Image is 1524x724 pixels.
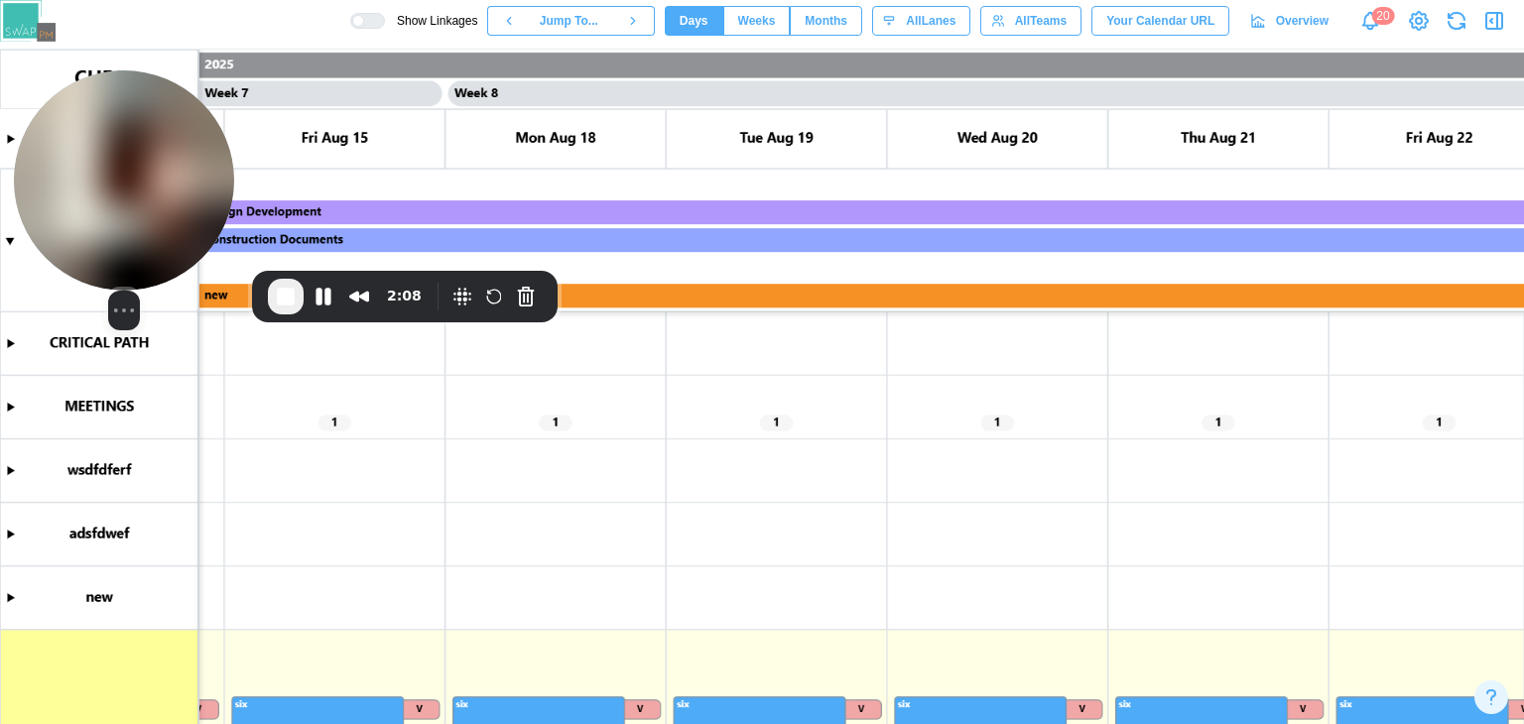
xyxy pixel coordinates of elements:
[1480,7,1508,35] button: Open Drawer
[738,7,776,35] span: Weeks
[530,6,611,36] button: Jump To...
[665,6,723,36] button: Days
[723,6,791,36] button: Weeks
[385,13,477,29] span: Show Linkages
[1106,7,1214,35] span: Your Calendar URL
[1371,7,1394,25] div: 20
[906,7,955,35] span: All Lanes
[1405,7,1433,35] a: View Project
[1443,7,1470,35] button: Refresh Grid
[790,6,862,36] button: Months
[805,7,847,35] span: Months
[1091,6,1229,36] button: Your Calendar URL
[1239,6,1343,36] a: Overview
[680,7,708,35] span: Days
[980,6,1081,36] button: AllTeams
[872,6,970,36] button: AllLanes
[1276,7,1329,35] span: Overview
[540,7,598,35] span: Jump To...
[1015,7,1067,35] span: All Teams
[1353,4,1387,38] a: Notifications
